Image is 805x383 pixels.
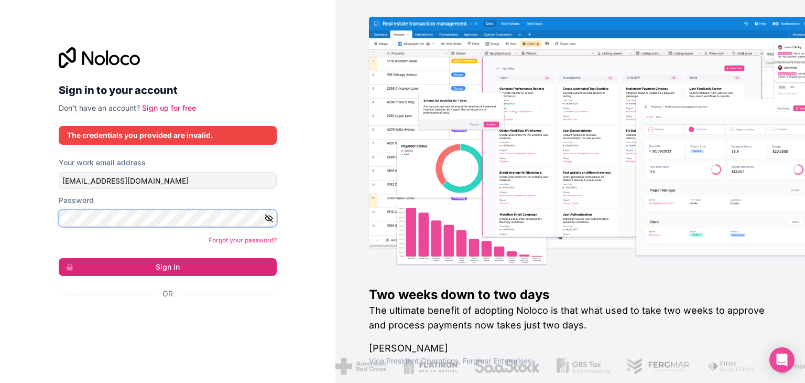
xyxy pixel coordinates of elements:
h2: Sign in to your account [59,81,277,100]
label: Your work email address [59,157,146,168]
iframe: Sign in with Google Button [53,311,274,334]
input: Email address [59,172,277,189]
input: Password [59,210,277,227]
a: Forgot your password? [209,236,277,244]
h1: [PERSON_NAME] [369,341,771,356]
h1: Two weeks down to two days [369,286,771,303]
span: Or [162,289,173,299]
button: Sign in [59,258,277,276]
span: Don't have an account? [59,103,140,112]
h2: The ultimate benefit of adopting Noloco is that what used to take two weeks to approve and proces... [369,303,771,333]
div: The credentials you provided are invalid. [67,130,268,141]
a: Sign up for free [142,103,196,112]
h1: Vice President Operations , Fergmar Enterprises [369,356,771,366]
img: /assets/american-red-cross-BAupjrZR.png [335,358,386,375]
div: Open Intercom Messenger [769,347,795,373]
label: Password [59,195,94,206]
